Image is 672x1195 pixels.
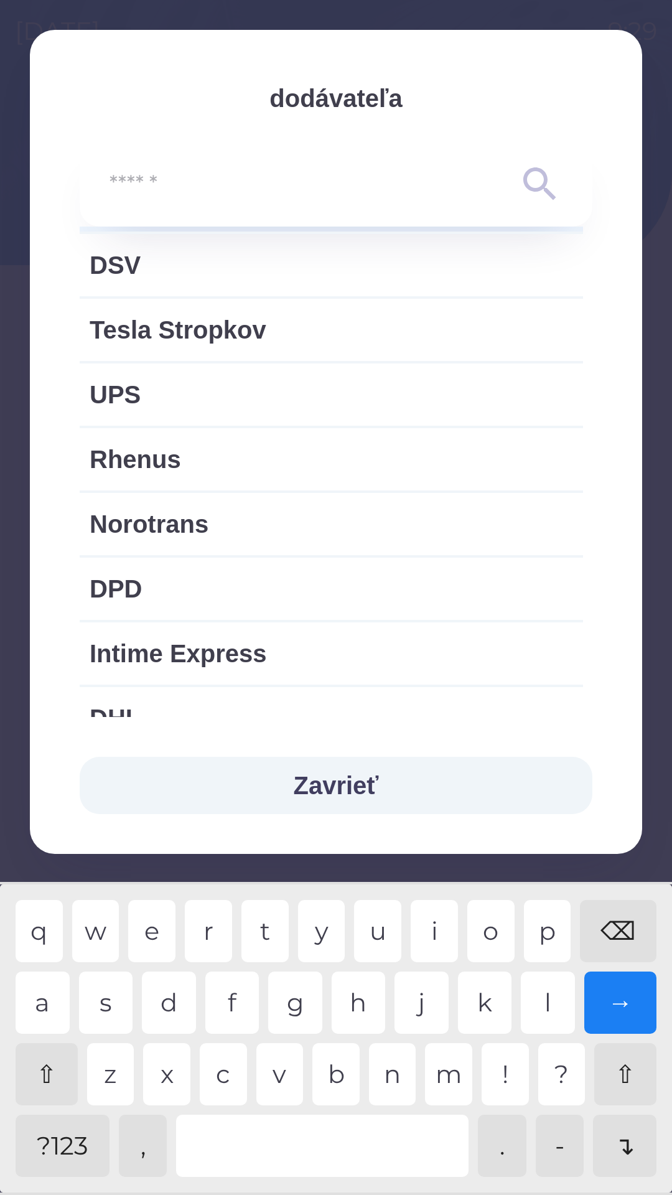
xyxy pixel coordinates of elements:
div: Norotrans [80,493,583,555]
span: Norotrans [90,505,573,543]
div: Rhenus [80,428,583,490]
div: DSV [80,234,583,296]
span: DSV [90,246,573,284]
span: DHL [90,700,573,737]
div: Intime Express [80,622,583,685]
p: dodávateľa [80,80,592,117]
div: DPD [80,558,583,620]
span: DPD [90,570,573,607]
span: Tesla Stropkov [90,311,573,349]
span: UPS [90,376,573,413]
span: Intime Express [90,635,573,672]
span: Rhenus [90,441,573,478]
div: UPS [80,363,583,426]
button: Zavrieť [80,757,592,814]
div: DHL [80,687,583,749]
div: Tesla Stropkov [80,299,583,361]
